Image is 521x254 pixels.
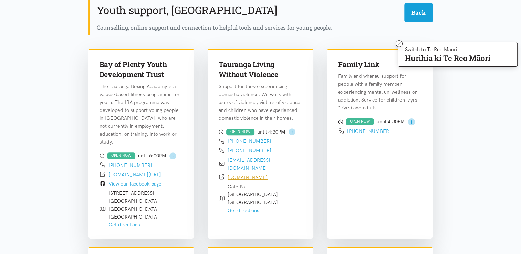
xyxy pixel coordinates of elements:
[338,72,422,112] p: Family and whanau support for people with a family member experiencing mental un-wellness or addi...
[219,60,302,80] h3: Tauranga Living Without Violence
[405,47,490,52] p: Switch to Te Reo Māori
[108,171,161,178] a: [DOMAIN_NAME][URL]
[228,207,259,213] a: Get directions
[108,162,152,168] a: [PHONE_NUMBER]
[405,55,490,61] p: Hurihia ki Te Reo Māori
[100,83,183,146] p: The Tauranga Boxing Academy is a values-based fitness programme for youth. The IBA programme was ...
[347,128,391,134] a: [PHONE_NUMBER]
[108,181,161,187] a: View our facebook page
[219,83,302,122] p: Support for those experiencing domestic violence. We work with users of violence, victims of viol...
[100,151,183,160] div: until 6:00PM
[219,128,302,136] div: until 4:30PM
[108,189,159,229] div: [STREET_ADDRESS] [GEOGRAPHIC_DATA] [GEOGRAPHIC_DATA] [GEOGRAPHIC_DATA]
[107,152,135,159] div: OPEN NOW
[97,23,433,32] div: Counselling, online support and connection to helpful tools and services for young people.
[338,60,422,70] h3: Family Link
[228,138,271,144] a: [PHONE_NUMBER]
[100,60,183,80] h3: Bay of Plenty Youth Development Trust
[404,3,433,22] button: Back
[226,129,254,135] div: OPEN NOW
[228,174,268,180] a: [DOMAIN_NAME]
[228,157,270,171] a: [EMAIL_ADDRESS][DOMAIN_NAME]
[228,147,271,154] a: [PHONE_NUMBER]
[108,222,140,228] a: Get directions
[97,3,277,18] h2: Youth support, [GEOGRAPHIC_DATA]
[338,118,422,126] div: until 4:30PM
[228,183,278,214] div: Gate Pa [GEOGRAPHIC_DATA] [GEOGRAPHIC_DATA]
[346,118,374,125] div: OPEN NOW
